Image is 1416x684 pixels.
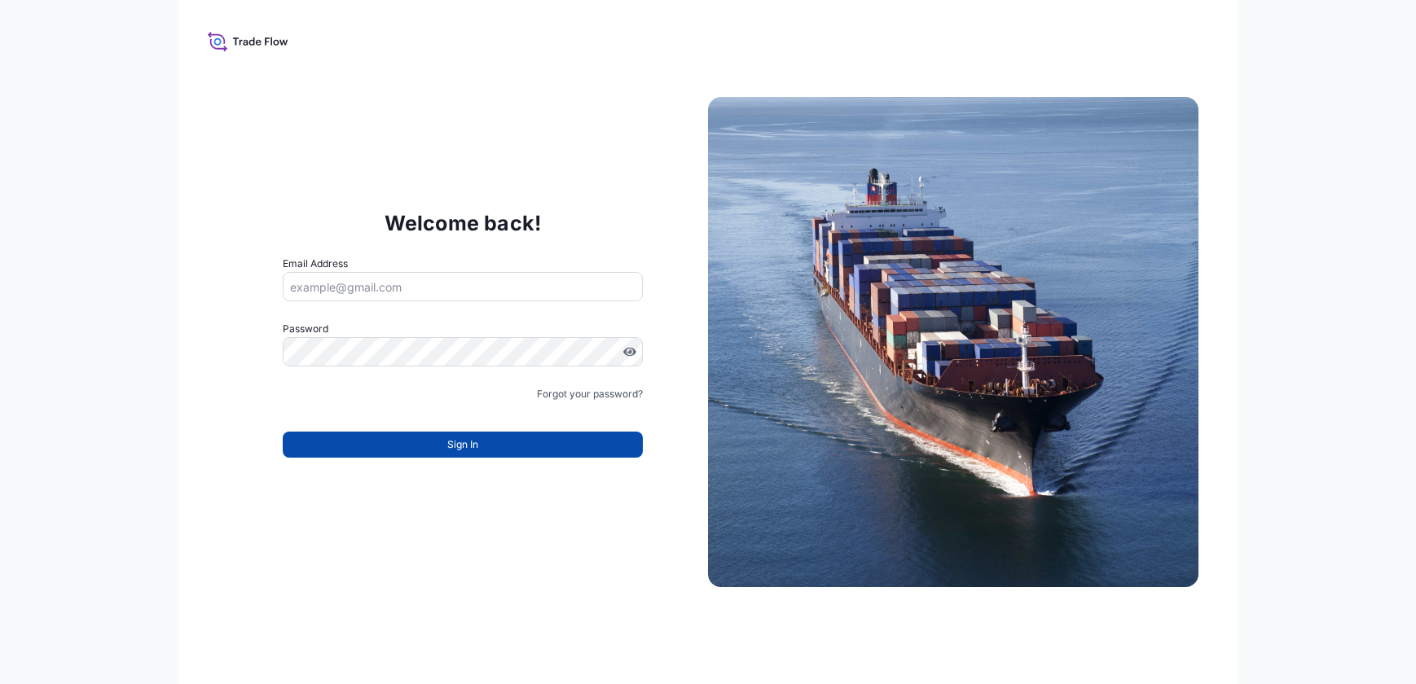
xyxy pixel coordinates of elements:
img: Ship illustration [708,97,1198,587]
label: Password [283,321,643,337]
button: Sign In [283,432,643,458]
label: Email Address [283,256,348,272]
a: Forgot your password? [537,386,643,402]
p: Welcome back! [385,210,542,236]
input: example@gmail.com [283,272,643,301]
span: Sign In [447,436,478,453]
button: Show password [623,345,636,358]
